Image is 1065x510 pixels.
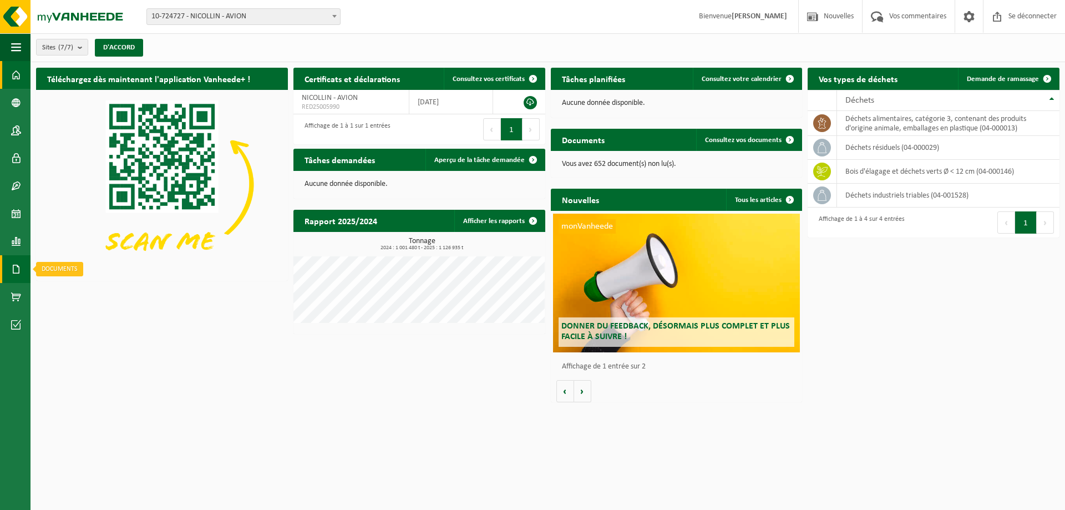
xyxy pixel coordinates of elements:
button: Suivant [1037,211,1054,234]
font: RED25005990 [302,104,339,110]
font: Bienvenue [699,12,732,21]
font: Sites [42,44,55,51]
font: Tâches demandées [305,156,375,165]
font: Déchets [845,96,874,105]
img: Téléchargez l'application VHEPlus [36,90,288,279]
font: Rapport 2025/2024 [305,218,377,226]
font: Afficher les rapports [463,218,525,225]
font: 2024 : 1 001 480 t - 2025 : 1 126 935 t [381,245,463,251]
a: Consultez votre calendrier [693,68,801,90]
a: Demande de ramassage [958,68,1058,90]
font: Consultez vos certificats [453,75,525,83]
font: Aucune donnée disponible. [305,180,388,188]
button: Précédent [997,211,1015,234]
font: Consultez vos documents [705,137,782,144]
font: Aperçu de la tâche demandée [434,156,525,164]
button: Suivant [523,118,540,140]
font: Nouvelles [562,196,599,205]
font: Aucune donnée disponible. [562,99,645,107]
font: Tonnage [409,237,435,245]
font: NICOLLIN - AVION [302,94,358,102]
font: Nouvelles [824,12,854,21]
font: Vous avez 652 document(s) non lu(s). [562,160,676,168]
font: Tous les articles [735,196,782,204]
font: Donner du feedback, désormais plus complet et plus facile à suivre ! [561,322,790,341]
a: Aperçu de la tâche demandée [425,149,544,171]
font: Téléchargez dès maintenant l'application Vanheede+ ! [47,75,250,84]
a: Consultez vos documents [696,129,801,151]
button: Sites(7/7) [36,39,88,55]
font: 10-724727 - NICOLLIN - AVION [151,12,246,21]
font: Vos commentaires [889,12,946,21]
a: Afficher les rapports [454,210,544,232]
font: [PERSON_NAME] [732,12,787,21]
font: déchets résiduels (04-000029) [845,144,939,152]
button: Précédent [483,118,501,140]
font: (7/7) [58,44,73,51]
span: 10-724727 - NICOLLIN - AVION [146,8,341,25]
a: monVanheede Donner du feedback, désormais plus complet et plus facile à suivre ! [553,214,800,352]
font: 1 [509,126,514,134]
a: Tous les articles [726,189,801,211]
font: D'ACCORD [103,44,135,51]
button: 1 [501,118,523,140]
font: déchets industriels triables (04-001528) [845,191,968,200]
font: [DATE] [418,98,439,107]
font: Certificats et déclarations [305,75,400,84]
a: Consultez vos certificats [444,68,544,90]
font: monVanheede [561,222,613,231]
font: 1 [1023,219,1028,228]
font: bois d'élagage et déchets verts Ø < 12 cm (04-000146) [845,168,1014,176]
button: 1 [1015,211,1037,234]
font: Se déconnecter [1008,12,1057,21]
font: Affichage de 1 à 1 sur 1 entrées [305,123,390,129]
font: Affichage de 1 à 4 sur 4 entrées [819,216,905,223]
font: Vos types de déchets [819,75,897,84]
font: Consultez votre calendrier [702,75,782,83]
button: D'ACCORD [95,39,143,57]
span: 10-724727 - NICOLLIN - AVION [147,9,340,24]
font: Tâches planifiées [562,75,625,84]
font: Documents [562,137,605,145]
font: déchets alimentaires, catégorie 3, contenant des produits d'origine animale, emballages en plasti... [845,115,1026,132]
font: Affichage de 1 entrée sur 2 [562,362,646,371]
font: Demande de ramassage [967,75,1039,83]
